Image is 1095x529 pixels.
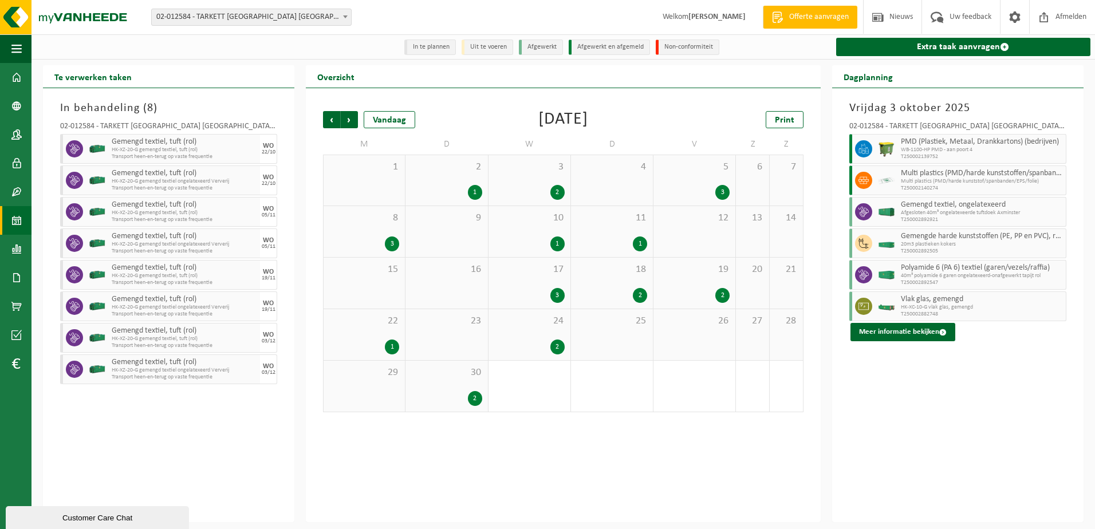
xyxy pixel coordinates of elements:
[262,370,275,376] div: 03/12
[112,248,257,255] span: Transport heen-en-terug op vaste frequentie
[329,161,399,173] span: 1
[112,342,257,349] span: Transport heen-en-terug op vaste frequentie
[494,212,565,224] span: 10
[112,200,257,210] span: Gemengd textiel, tuft (rol)
[775,212,797,224] span: 14
[901,216,1063,223] span: T250002892921
[577,212,647,224] span: 11
[112,279,257,286] span: Transport heen-en-terug op vaste frequentie
[329,366,399,379] span: 29
[775,263,797,276] span: 21
[263,331,274,338] div: WO
[60,123,277,134] div: 02-012584 - TARKETT [GEOGRAPHIC_DATA] [GEOGRAPHIC_DATA] - [GEOGRAPHIC_DATA]
[901,241,1063,248] span: 20m3 plastieken kokers
[763,6,857,29] a: Offerte aanvragen
[152,9,351,25] span: 02-012584 - TARKETT DENDERMONDE NV - DENDERMONDE
[901,263,1063,273] span: Polyamide 6 (PA 6) textiel (garen/vezels/raffia)
[901,210,1063,216] span: Afgesloten 40m³ ongelatexeerde tuftdoek Axminster
[112,311,257,318] span: Transport heen-en-terug op vaste frequentie
[262,307,275,313] div: 19/11
[112,367,257,374] span: HK-XZ-20-G gemengd textiel ongelatexeerd Ververij
[901,137,1063,147] span: PMD (Plastiek, Metaal, Drankkartons) (bedrijven)
[878,172,895,189] img: LP-SK-00500-LPE-16
[836,38,1090,56] a: Extra taak aanvragen
[263,174,274,181] div: WO
[550,236,565,251] div: 1
[263,269,274,275] div: WO
[112,358,257,367] span: Gemengd textiel, tuft (rol)
[633,288,647,303] div: 2
[494,315,565,327] span: 24
[306,65,366,88] h2: Overzicht
[263,237,274,244] div: WO
[571,134,653,155] td: D
[742,315,763,327] span: 27
[112,178,257,185] span: HK-XZ-20-G gemengd textiel ongelatexeerd Ververij
[405,134,488,155] td: D
[569,40,650,55] li: Afgewerkt en afgemeld
[112,374,257,381] span: Transport heen-en-terug op vaste frequentie
[112,169,257,178] span: Gemengd textiel, tuft (rol)
[849,100,1066,117] h3: Vrijdag 3 oktober 2025
[656,40,719,55] li: Non-conformiteit
[147,102,153,114] span: 8
[577,315,647,327] span: 25
[89,235,106,252] img: HK-XZ-20-GN-00
[462,40,513,55] li: Uit te voeren
[262,275,275,281] div: 19/11
[112,216,257,223] span: Transport heen-en-terug op vaste frequentie
[901,311,1063,318] span: T250002882748
[736,134,770,155] td: Z
[263,206,274,212] div: WO
[341,111,358,128] span: Volgende
[112,263,257,273] span: Gemengd textiel, tuft (rol)
[770,134,803,155] td: Z
[653,134,736,155] td: V
[659,315,730,327] span: 26
[550,185,565,200] div: 2
[901,147,1063,153] span: WB-1100-HP PMD - aan poort 4
[878,208,895,216] img: HK-XA-40-GN-00
[901,279,1063,286] span: T250002892547
[112,185,257,192] span: Transport heen-en-terug op vaste frequentie
[901,232,1063,241] span: Gemengde harde kunststoffen (PE, PP en PVC), recycleerbaar (industrieel)
[468,185,482,200] div: 1
[43,65,143,88] h2: Te verwerken taken
[688,13,746,21] strong: [PERSON_NAME]
[901,304,1063,311] span: HK-XC-10-G vlak glas, gemengd
[468,391,482,406] div: 2
[901,178,1063,185] span: Multi plastics (PMD/harde kunststof/spanbanden/EPS/folie)
[775,315,797,327] span: 28
[329,212,399,224] span: 8
[786,11,852,23] span: Offerte aanvragen
[850,323,955,341] button: Meer informatie bekijken
[404,40,456,55] li: In te plannen
[112,335,257,342] span: HK-XZ-20-G gemengd textiel, tuft (rol)
[112,273,257,279] span: HK-XZ-20-G gemengd textiel, tuft (rol)
[878,239,895,248] img: HK-XC-20-GN-00
[538,111,588,128] div: [DATE]
[577,161,647,173] span: 4
[775,161,797,173] span: 7
[385,339,399,354] div: 1
[60,100,277,117] h3: In behandeling ( )
[262,338,275,344] div: 03/12
[878,271,895,279] img: HK-XC-40-GN-00
[323,111,340,128] span: Vorige
[262,212,275,218] div: 05/11
[832,65,904,88] h2: Dagplanning
[151,9,352,26] span: 02-012584 - TARKETT DENDERMONDE NV - DENDERMONDE
[878,140,895,157] img: WB-1100-HPE-GN-50
[901,273,1063,279] span: 40m³ polyamide 6 garen ongelatexeerd-onafgewerkt tapijt rol
[112,241,257,248] span: HK-XZ-20-G gemengd textiel ongelatexeerd Ververij
[901,185,1063,192] span: T250002140274
[411,263,482,276] span: 16
[329,263,399,276] span: 15
[577,263,647,276] span: 18
[263,300,274,307] div: WO
[519,40,563,55] li: Afgewerkt
[112,295,257,304] span: Gemengd textiel, tuft (rol)
[715,185,730,200] div: 3
[849,123,1066,134] div: 02-012584 - TARKETT [GEOGRAPHIC_DATA] [GEOGRAPHIC_DATA] - [GEOGRAPHIC_DATA]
